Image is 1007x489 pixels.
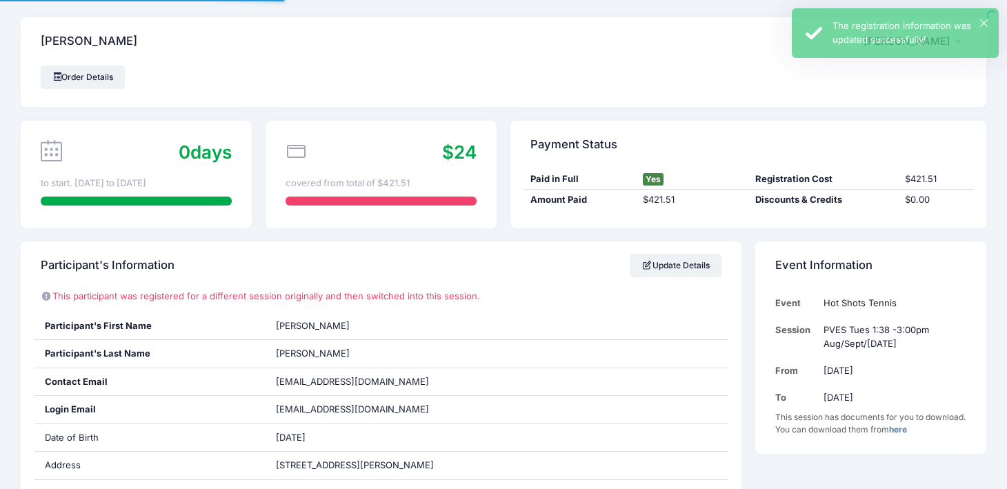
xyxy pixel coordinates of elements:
[748,193,898,207] div: Discounts & Credits
[286,177,477,190] div: covered from total of $421.51
[179,139,232,166] div: days
[34,424,266,452] div: Date of Birth
[817,357,966,384] td: [DATE]
[34,452,266,479] div: Address
[817,317,966,357] td: PVES Tues 1:38 -3:00pm Aug/Sept/[DATE]
[524,172,636,186] div: Paid in Full
[898,172,973,186] div: $421.51
[276,320,350,331] span: [PERSON_NAME]
[276,432,306,443] span: [DATE]
[775,317,817,357] td: Session
[775,384,817,411] td: To
[636,193,748,207] div: $421.51
[898,193,973,207] div: $0.00
[34,340,266,368] div: Participant's Last Name
[179,141,190,163] span: 0
[41,177,232,190] div: to start. [DATE] to [DATE]
[276,459,434,470] span: [STREET_ADDRESS][PERSON_NAME]
[276,403,448,417] span: [EMAIL_ADDRESS][DOMAIN_NAME]
[643,173,664,186] span: Yes
[276,376,429,387] span: [EMAIL_ADDRESS][DOMAIN_NAME]
[748,172,898,186] div: Registration Cost
[889,424,907,435] a: here
[980,73,988,81] button: ×
[34,312,266,340] div: Participant's First Name
[775,290,817,317] td: Event
[41,22,137,61] h4: [PERSON_NAME]
[34,396,266,423] div: Login Email
[34,368,266,396] div: Contact Email
[775,411,966,436] div: This session has documents for you to download. You can download them from
[630,254,721,277] a: Update Details
[276,348,350,359] span: [PERSON_NAME]
[832,73,988,100] div: The registration information was updated successfully!
[832,19,988,46] div: The registration information was updated successfully!
[775,246,873,286] h4: Event Information
[775,357,817,384] td: From
[524,193,636,207] div: Amount Paid
[817,290,966,317] td: Hot Shots Tennis
[442,141,477,163] span: $24
[41,290,721,303] p: This participant was registered for a different session originally and then switched into this se...
[41,246,175,286] h4: Participant's Information
[530,125,617,164] h4: Payment Status
[980,19,988,27] button: ×
[817,384,966,411] td: [DATE]
[41,66,125,89] a: Order Details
